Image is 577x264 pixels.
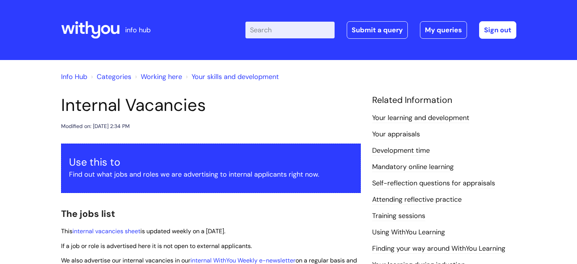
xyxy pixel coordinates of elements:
[61,95,361,115] h1: Internal Vacancies
[61,122,130,131] div: Modified on: [DATE] 2:34 PM
[192,72,279,81] a: Your skills and development
[69,156,353,168] h3: Use this to
[372,195,462,205] a: Attending reflective practice
[420,21,467,39] a: My queries
[61,72,87,81] a: Info Hub
[89,71,131,83] li: Solution home
[97,72,131,81] a: Categories
[372,95,516,106] h4: Related Information
[133,71,182,83] li: Working here
[184,71,279,83] li: Your skills and development
[245,21,516,39] div: | -
[372,228,445,237] a: Using WithYou Learning
[372,179,495,188] a: Self-reflection questions for appraisals
[347,21,408,39] a: Submit a query
[141,72,182,81] a: Working here
[245,22,335,38] input: Search
[372,211,425,221] a: Training sessions
[72,227,140,235] a: internal vacancies sheet
[69,168,353,180] p: Find out what jobs and roles we are advertising to internal applicants right now.
[61,208,115,220] span: The jobs list
[125,24,151,36] p: info hub
[372,146,430,156] a: Development time
[372,162,454,172] a: Mandatory online learning
[372,130,420,139] a: Your appraisals
[61,227,225,235] span: This is updated weekly on a [DATE].
[372,244,505,254] a: Finding your way around WithYou Learning
[479,21,516,39] a: Sign out
[372,113,469,123] a: Your learning and development
[61,242,252,250] span: If a job or role is advertised here it is not open to external applicants.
